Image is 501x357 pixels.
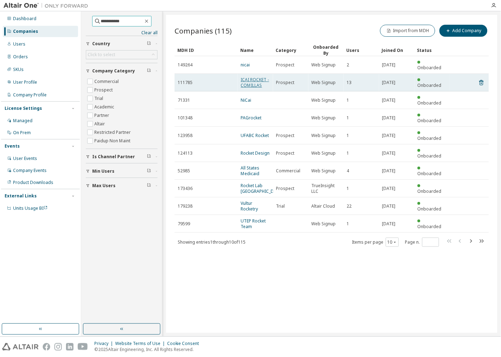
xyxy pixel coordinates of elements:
label: Trial [94,94,105,103]
span: Onboarded [418,171,442,177]
div: Company Profile [13,92,47,98]
div: User Events [13,156,37,161]
span: Clear filter [147,183,151,189]
span: 22 [347,203,352,209]
span: [DATE] [382,203,396,209]
span: Clear filter [147,168,151,174]
span: Companies (115) [175,26,232,36]
div: Companies [13,29,38,34]
span: 1 [347,133,349,138]
span: Web Signup [312,115,336,121]
span: Web Signup [312,80,336,85]
div: Cookie Consent [167,341,204,347]
span: Prospect [276,133,295,138]
p: © 2025 Altair Engineering, Inc. All Rights Reserved. [94,347,204,353]
span: [DATE] [382,133,396,138]
span: [DATE] [382,115,396,121]
span: Max Users [92,183,116,189]
span: 52985 [178,168,190,174]
span: 173436 [178,186,193,191]
span: Trial [276,203,285,209]
span: 123958 [178,133,193,138]
a: UTEP Rocket Team [241,218,266,230]
div: MDH ID [177,44,235,56]
span: [DATE] [382,97,396,103]
img: linkedin.svg [66,343,73,351]
span: Web Signup [312,168,336,174]
a: Rocket Lab [GEOGRAPHIC_DATA] [241,183,283,194]
span: 79599 [178,221,190,227]
button: 10 [388,239,397,245]
button: Country [86,36,158,52]
span: 149264 [178,62,193,68]
a: Clear all [86,30,158,36]
span: 1 [347,186,349,191]
span: Page n. [405,238,439,247]
span: [DATE] [382,62,396,68]
img: altair_logo.svg [2,343,39,351]
span: Country [92,41,110,47]
button: Import from MDH [380,25,435,37]
div: Click to select [88,52,115,58]
span: Onboarded [418,100,442,106]
div: License Settings [5,106,42,111]
span: Commercial [276,168,301,174]
div: Orders [13,54,28,60]
div: Privacy [94,341,115,347]
span: Is Channel Partner [92,154,135,160]
a: All States Medicaid [241,165,260,177]
span: Web Signup [312,62,336,68]
span: 1 [347,150,349,156]
span: [DATE] [382,150,396,156]
img: instagram.svg [54,343,62,351]
div: Name [241,44,270,56]
span: Web Signup [312,221,336,227]
span: Onboarded [418,118,442,124]
span: Clear filter [147,68,151,74]
label: Academic [94,103,116,111]
label: Partner [94,111,111,120]
span: Prospect [276,150,295,156]
div: Dashboard [13,16,36,22]
button: Min Users [86,163,158,179]
a: nicai [241,62,250,68]
label: Restricted Partner [94,128,132,137]
button: Is Channel Partner [86,149,158,165]
button: Company Category [86,63,158,79]
a: Rocket Design [241,150,270,156]
a: NiCai [241,97,252,103]
span: Min Users [92,168,114,174]
span: [DATE] [382,168,396,174]
label: Commercial [94,77,120,86]
a: PAGrocket [241,115,262,121]
div: Product Downloads [13,180,53,185]
span: Onboarded [418,82,442,88]
span: Onboarded [418,224,442,230]
div: External Links [5,193,37,199]
span: Units Usage BI [13,205,48,211]
div: SKUs [13,67,24,72]
span: Onboarded [418,153,442,159]
div: Users [13,41,25,47]
span: 1 [347,97,349,103]
span: Onboarded [418,206,442,212]
span: Prospect [276,186,295,191]
span: Company Category [92,68,135,74]
span: [DATE] [382,80,396,85]
span: 101348 [178,115,193,121]
img: Altair One [4,2,92,9]
span: Web Signup [312,150,336,156]
span: 179238 [178,203,193,209]
span: 1 [347,221,349,227]
div: Status [417,44,447,56]
span: [DATE] [382,221,396,227]
button: Add Company [440,25,488,37]
span: Prospect [276,62,295,68]
span: Clear filter [147,41,151,47]
span: Showing entries 1 through 10 of 115 [178,239,246,245]
div: Users [347,44,376,56]
div: Joined On [382,44,412,56]
div: Category [276,44,306,56]
a: ICAI ROCKET - COMILLAS [241,77,269,88]
label: Altair [94,120,106,128]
